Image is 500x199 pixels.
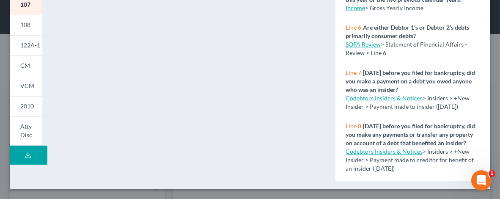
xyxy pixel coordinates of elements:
span: 1 [489,170,495,177]
span: Atty Disc [20,123,32,138]
a: VCM [10,76,42,96]
span: > Statement of Financial Affairs - Review > Line 6 [346,41,467,56]
iframe: Intercom live chat [471,170,492,191]
a: SOFA Review [346,41,381,48]
span: 107 [20,1,30,8]
a: CM [10,55,42,76]
span: Line 7: [346,69,363,76]
strong: Are either Debtor 1’s or Debtor 2’s debts primarily consumer debts? [346,24,469,39]
span: > Insiders > +New Insider > Payment made to insider ([DATE]) [346,94,470,110]
span: Line 6: [346,24,363,31]
a: 122A-1 [10,35,42,55]
span: > Gross Yearly Income [365,4,423,11]
span: > Insiders > +New Insider > Payment made to creditor for benefit of an insider ([DATE]) [346,148,474,172]
a: Income [346,4,365,11]
span: CM [20,62,30,69]
span: Line 8: [346,122,363,130]
span: VCM [20,82,34,89]
span: 2010 [20,102,34,110]
a: Codebtors Insiders & Notices [346,148,423,155]
a: 108 [10,15,42,35]
a: Codebtors Insiders & Notices [346,94,423,102]
a: Atty Disc [10,116,42,146]
strong: [DATE] before you filed for bankruptcy, did you make a payment on a debt you owed anyone who was ... [346,69,475,93]
strong: [DATE] before you filed for bankruptcy, did you make any payments or transfer any property on acc... [346,122,475,146]
span: 108 [20,21,30,28]
span: 122A-1 [20,41,40,49]
a: 2010 [10,96,42,116]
